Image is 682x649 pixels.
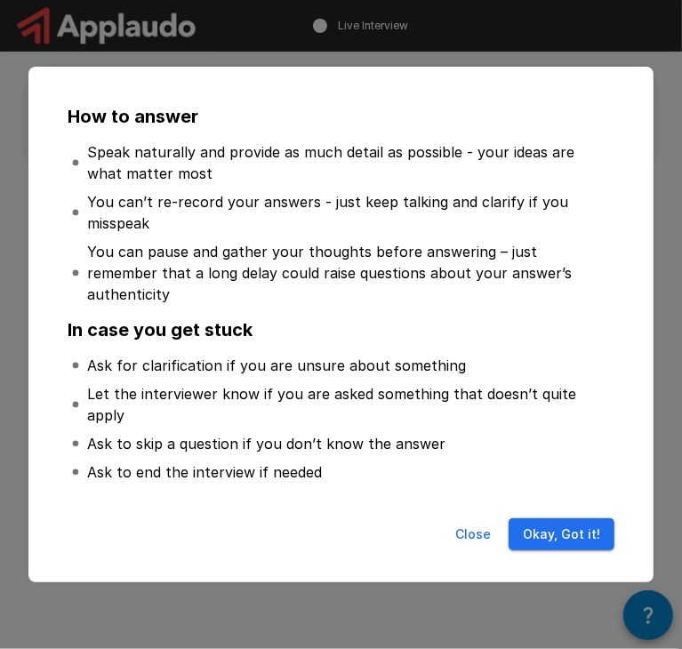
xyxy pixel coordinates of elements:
button: Close [445,518,501,551]
p: Let the interviewer know if you are asked something that doesn’t quite apply [87,383,611,426]
b: In case you get stuck [68,319,253,341]
p: Speak naturally and provide as much detail as possible - your ideas are what matter most [87,141,611,184]
p: You can pause and gather your thoughts before answering – just remember that a long delay could r... [87,241,611,305]
p: Ask for clarification if you are unsure about something [87,355,466,376]
p: Ask to end the interview if needed [87,461,322,483]
p: You can’t re-record your answers - just keep talking and clarify if you misspeak [87,191,611,234]
b: How to answer [68,106,198,127]
button: Okay, Got it! [509,518,614,551]
p: Ask to skip a question if you don’t know the answer [87,433,445,454]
